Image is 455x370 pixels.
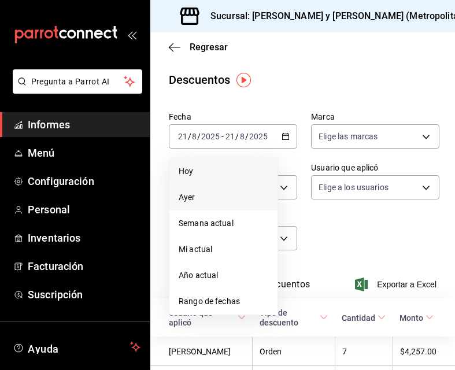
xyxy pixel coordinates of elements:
[169,308,213,327] font: Usuario que aplicó
[8,84,142,96] a: Pregunta a Parrot AI
[179,245,212,254] font: Mi actual
[201,132,220,141] input: ----
[169,42,228,53] button: Regresar
[28,147,55,159] font: Menú
[236,73,251,87] img: Marcador de información sobre herramientas
[260,308,328,328] span: Tipo de descuento
[311,112,335,121] font: Marca
[399,313,434,323] span: Monto
[319,183,389,192] font: Elige a los usuarios
[260,308,298,327] font: Tipo de descuento
[191,132,197,141] input: --
[399,313,423,323] font: Monto
[28,203,70,216] font: Personal
[225,132,235,141] input: --
[28,288,83,301] font: Suscripción
[342,347,347,356] font: 7
[179,166,193,176] font: Hoy
[28,343,59,355] font: Ayuda
[342,313,375,323] font: Cantidad
[249,132,268,141] input: ----
[169,347,231,356] font: [PERSON_NAME]
[179,297,240,306] font: Rango de fechas
[342,313,386,323] span: Cantidad
[221,132,224,141] font: -
[169,308,246,328] span: Usuario que aplicó
[28,175,94,187] font: Configuración
[179,271,218,280] font: Año actual
[127,30,136,39] button: abrir_cajón_menú
[28,260,83,272] font: Facturación
[239,132,245,141] input: --
[169,73,230,87] font: Descuentos
[400,347,436,356] font: $4,257.00
[357,277,436,291] button: Exportar a Excel
[188,132,191,141] font: /
[190,42,228,53] font: Regresar
[169,112,191,121] font: Fecha
[245,132,249,141] font: /
[28,232,80,244] font: Inventarios
[260,347,282,356] font: Orden
[179,193,195,202] font: Ayer
[177,132,188,141] input: --
[13,69,142,94] button: Pregunta a Parrot AI
[31,77,110,86] font: Pregunta a Parrot AI
[319,132,378,141] font: Elige las marcas
[311,163,378,172] font: Usuario que aplicó
[377,280,436,289] font: Exportar a Excel
[235,132,239,141] font: /
[197,132,201,141] font: /
[179,219,234,228] font: Semana actual
[28,119,70,131] font: Informes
